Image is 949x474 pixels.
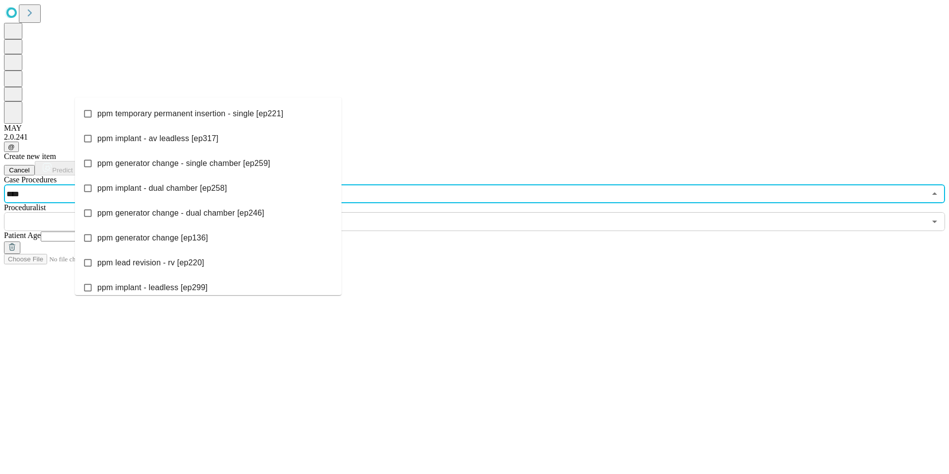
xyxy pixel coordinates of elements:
span: Patient Age [4,231,41,239]
span: ppm lead revision - rv [ep220] [97,257,204,269]
button: @ [4,142,19,152]
button: Close [928,187,942,201]
span: ppm implant - av leadless [ep317] [97,133,218,145]
div: 2.0.241 [4,133,945,142]
button: Predict [35,161,80,175]
button: Open [928,215,942,229]
span: ppm generator change - dual chamber [ep246] [97,207,264,219]
span: @ [8,143,15,151]
span: ppm generator change - single chamber [ep259] [97,158,270,169]
span: Create new item [4,152,56,160]
div: MAY [4,124,945,133]
span: Scheduled Procedure [4,175,57,184]
span: ppm implant - dual chamber [ep258] [97,182,227,194]
span: Predict [52,166,72,174]
span: ppm generator change [ep136] [97,232,208,244]
span: Cancel [9,166,30,174]
span: ppm implant - leadless [ep299] [97,282,207,294]
span: ppm temporary permanent insertion - single [ep221] [97,108,283,120]
button: Cancel [4,165,35,175]
span: Proceduralist [4,203,46,212]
